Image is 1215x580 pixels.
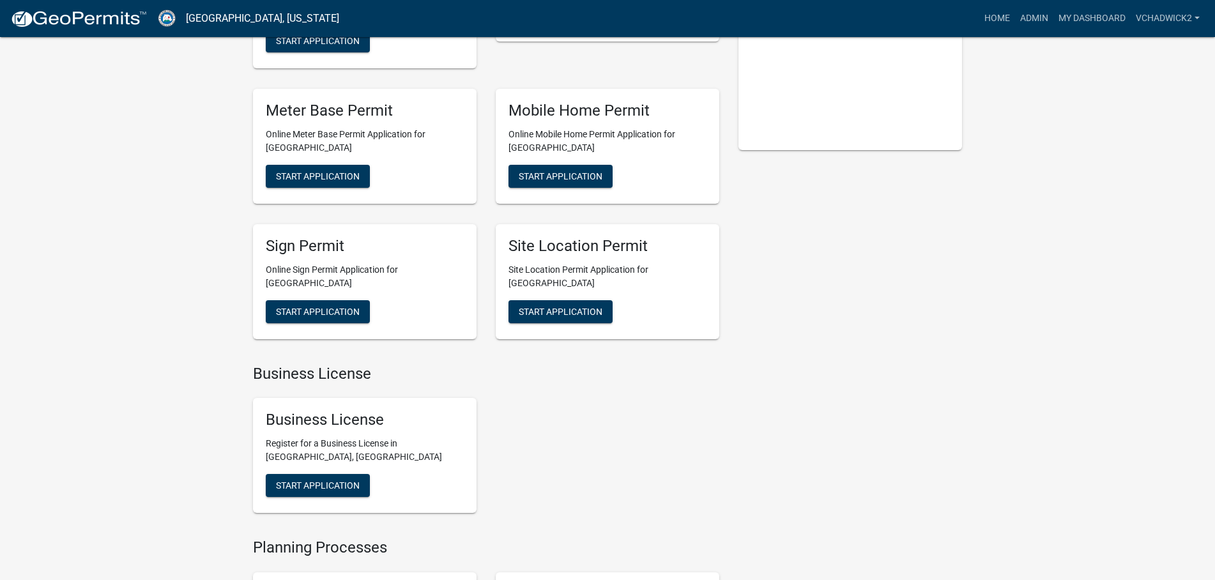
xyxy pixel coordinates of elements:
button: Start Application [508,300,613,323]
span: Start Application [276,306,360,316]
span: Start Application [519,306,602,316]
span: Start Application [276,171,360,181]
h5: Meter Base Permit [266,102,464,120]
button: Start Application [266,474,370,497]
h5: Business License [266,411,464,429]
p: Online Meter Base Permit Application for [GEOGRAPHIC_DATA] [266,128,464,155]
span: Start Application [276,480,360,491]
button: Start Application [266,300,370,323]
h4: Business License [253,365,719,383]
span: Start Application [519,171,602,181]
p: Site Location Permit Application for [GEOGRAPHIC_DATA] [508,263,707,290]
a: VChadwick2 [1131,6,1205,31]
button: Start Application [508,165,613,188]
p: Online Sign Permit Application for [GEOGRAPHIC_DATA] [266,263,464,290]
button: Start Application [266,29,370,52]
a: Admin [1015,6,1053,31]
h4: Planning Processes [253,538,719,557]
h5: Mobile Home Permit [508,102,707,120]
p: Register for a Business License in [GEOGRAPHIC_DATA], [GEOGRAPHIC_DATA] [266,437,464,464]
a: My Dashboard [1053,6,1131,31]
img: Gilmer County, Georgia [157,10,176,27]
a: [GEOGRAPHIC_DATA], [US_STATE] [186,8,339,29]
p: Online Mobile Home Permit Application for [GEOGRAPHIC_DATA] [508,128,707,155]
a: Home [979,6,1015,31]
span: Start Application [276,36,360,46]
h5: Sign Permit [266,237,464,256]
button: Start Application [266,165,370,188]
h5: Site Location Permit [508,237,707,256]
